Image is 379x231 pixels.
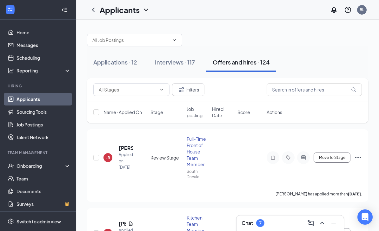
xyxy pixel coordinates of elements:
[17,51,71,64] a: Scheduling
[307,219,315,227] svg: ComposeMessage
[187,106,208,119] span: Job posting
[172,83,204,96] button: Filter Filters
[119,152,133,171] div: Applied on [DATE]
[330,6,338,14] svg: Notifications
[267,109,282,115] span: Actions
[119,145,133,152] h5: [PERSON_NAME]
[300,155,307,160] svg: ActiveChat
[100,4,140,15] h1: Applicants
[212,106,234,119] span: Hired Date
[142,6,150,14] svg: ChevronDown
[237,109,250,115] span: Score
[354,154,362,161] svg: Ellipses
[357,209,373,225] div: Open Intercom Messenger
[306,218,316,228] button: ComposeMessage
[128,221,133,226] svg: Document
[8,150,70,155] div: Team Management
[242,220,253,227] h3: Chat
[8,83,70,89] div: Hiring
[17,163,65,169] div: Onboarding
[90,6,97,14] svg: ChevronLeft
[187,136,208,167] div: Full-Time Front of House Team Member
[8,218,14,225] svg: Settings
[329,218,339,228] button: Minimize
[213,58,270,66] div: Offers and hires · 124
[17,39,71,51] a: Messages
[267,83,362,96] input: Search in offers and hires
[8,67,14,74] svg: Analysis
[187,169,208,180] div: South Dacula
[7,6,13,13] svg: WorkstreamLogo
[150,109,163,115] span: Stage
[61,7,68,13] svg: Collapse
[155,58,195,66] div: Interviews · 117
[8,163,14,169] svg: UserCheck
[276,191,362,197] p: [PERSON_NAME] has applied more than .
[348,192,361,196] b: [DATE]
[344,6,352,14] svg: QuestionInfo
[269,155,277,160] svg: Note
[150,154,183,161] div: Review Stage
[159,87,164,92] svg: ChevronDown
[177,86,185,93] svg: Filter
[93,58,137,66] div: Applications · 12
[17,218,61,225] div: Switch to admin view
[259,221,262,226] div: 7
[106,155,110,160] div: JR
[17,67,71,74] div: Reporting
[17,198,71,210] a: SurveysCrown
[284,155,292,160] svg: Tag
[314,153,350,163] button: Move To Stage
[17,172,71,185] a: Team
[330,219,337,227] svg: Minimize
[360,7,364,12] div: BL
[17,105,71,118] a: Sourcing Tools
[318,219,326,227] svg: ChevronUp
[119,220,126,227] h5: [PERSON_NAME]
[17,131,71,144] a: Talent Network
[92,37,169,44] input: All Job Postings
[351,87,356,92] svg: MagnifyingGlass
[17,118,71,131] a: Job Postings
[17,26,71,39] a: Home
[317,218,327,228] button: ChevronUp
[172,37,177,43] svg: ChevronDown
[17,93,71,105] a: Applicants
[17,185,71,198] a: Documents
[319,155,345,160] span: Move To Stage
[103,109,142,115] span: Name · Applied On
[99,86,156,93] input: All Stages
